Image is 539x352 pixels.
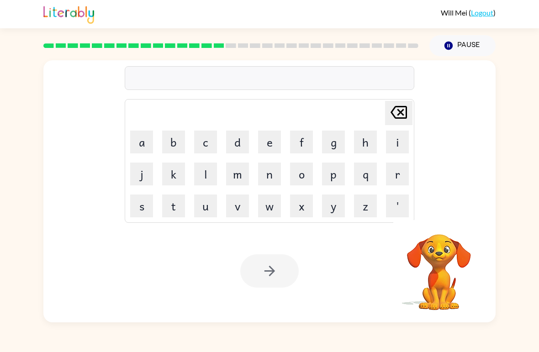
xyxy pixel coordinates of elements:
[258,131,281,153] button: e
[162,163,185,185] button: k
[393,220,485,311] video: Your browser must support playing .mp4 files to use Literably. Please try using another browser.
[322,194,345,217] button: y
[290,131,313,153] button: f
[43,4,94,24] img: Literably
[162,131,185,153] button: b
[386,194,409,217] button: '
[226,163,249,185] button: m
[194,131,217,153] button: c
[130,163,153,185] button: j
[386,131,409,153] button: i
[290,163,313,185] button: o
[258,194,281,217] button: w
[354,163,377,185] button: q
[386,163,409,185] button: r
[322,131,345,153] button: g
[354,194,377,217] button: z
[354,131,377,153] button: h
[130,194,153,217] button: s
[226,194,249,217] button: v
[258,163,281,185] button: n
[130,131,153,153] button: a
[226,131,249,153] button: d
[290,194,313,217] button: x
[194,194,217,217] button: u
[471,8,493,17] a: Logout
[162,194,185,217] button: t
[194,163,217,185] button: l
[322,163,345,185] button: p
[429,35,496,56] button: Pause
[441,8,469,17] span: Will Mei
[441,8,496,17] div: ( )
